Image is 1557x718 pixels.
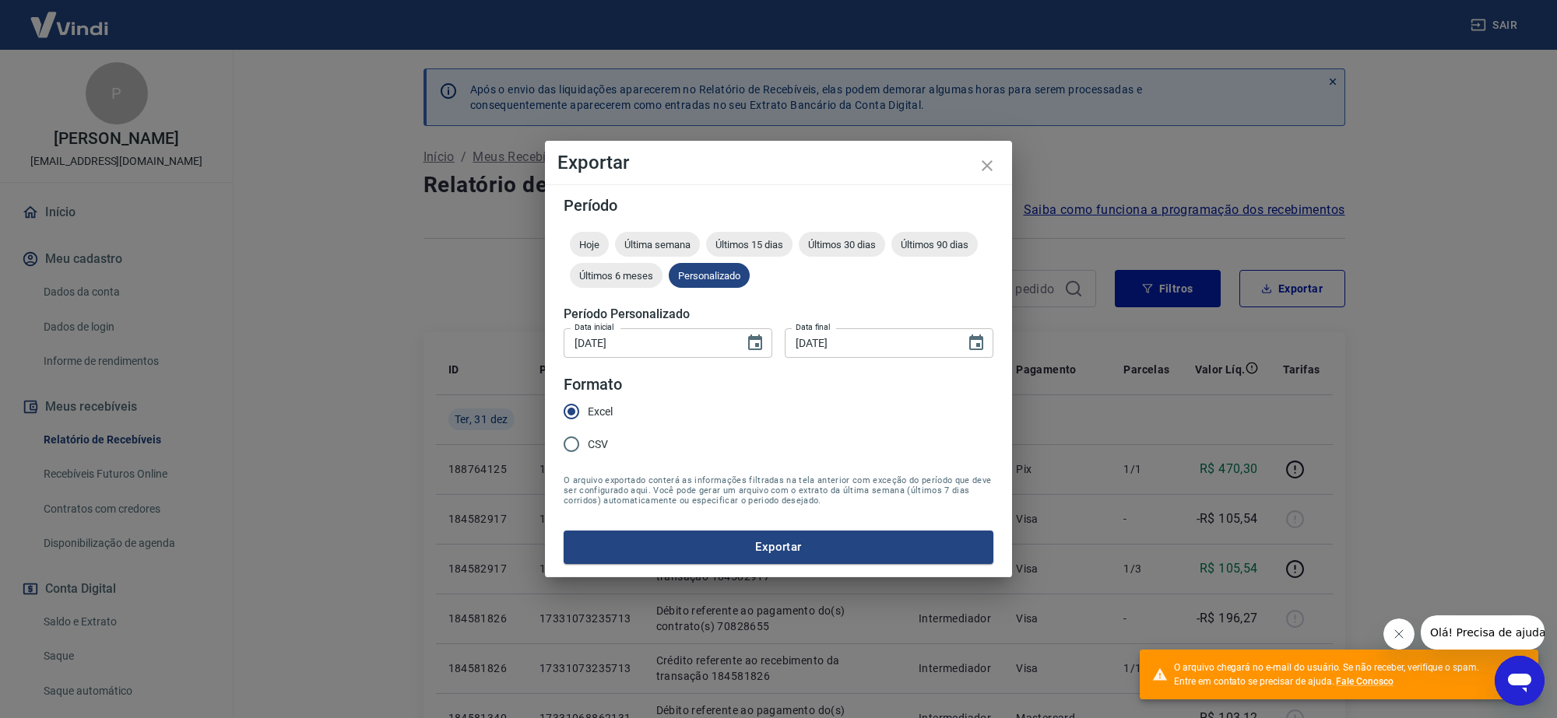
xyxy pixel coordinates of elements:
div: O arquivo chegará no e-mail do usuário. Se não receber, verifique o spam. Entre em contato se pre... [1174,660,1485,688]
input: DD/MM/YYYY [785,328,954,357]
h4: Exportar [557,153,1000,172]
iframe: Mensagem da empresa [1421,615,1545,650]
span: Últimos 90 dias [891,239,978,250]
span: Últimos 30 dias [799,239,885,250]
span: Últimos 6 meses [570,270,663,282]
button: Choose date, selected date is 1 de jan de 2025 [740,327,771,359]
span: O arquivo exportado conterá as informações filtradas na tela anterior com exceção do período que ... [564,475,993,506]
label: Data final [796,321,831,333]
span: Hoje [570,239,609,250]
legend: Formato [564,373,622,396]
div: Últimos 6 meses [570,263,663,288]
iframe: Fechar mensagem [1383,618,1415,650]
div: Última semana [615,232,700,257]
div: Personalizado [669,263,750,288]
div: Últimos 15 dias [706,232,793,257]
span: Excel [588,404,613,420]
div: Últimos 30 dias [799,232,885,257]
h5: Período Personalizado [564,306,993,322]
button: Choose date, selected date is 31 de ago de 2025 [961,327,992,359]
a: Fale Conosco [1336,676,1394,687]
iframe: Botão para abrir a janela de mensagens [1495,656,1545,706]
h5: Período [564,198,993,213]
button: Exportar [564,531,993,563]
button: close [968,147,1006,184]
span: Última semana [615,239,700,250]
div: Hoje [570,232,609,257]
span: Personalizado [669,270,750,282]
div: Últimos 90 dias [891,232,978,257]
input: DD/MM/YYYY [564,328,733,357]
span: Últimos 15 dias [706,239,793,250]
span: Olá! Precisa de ajuda? [9,11,131,23]
span: CSV [588,436,608,453]
label: Data inicial [575,321,614,333]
